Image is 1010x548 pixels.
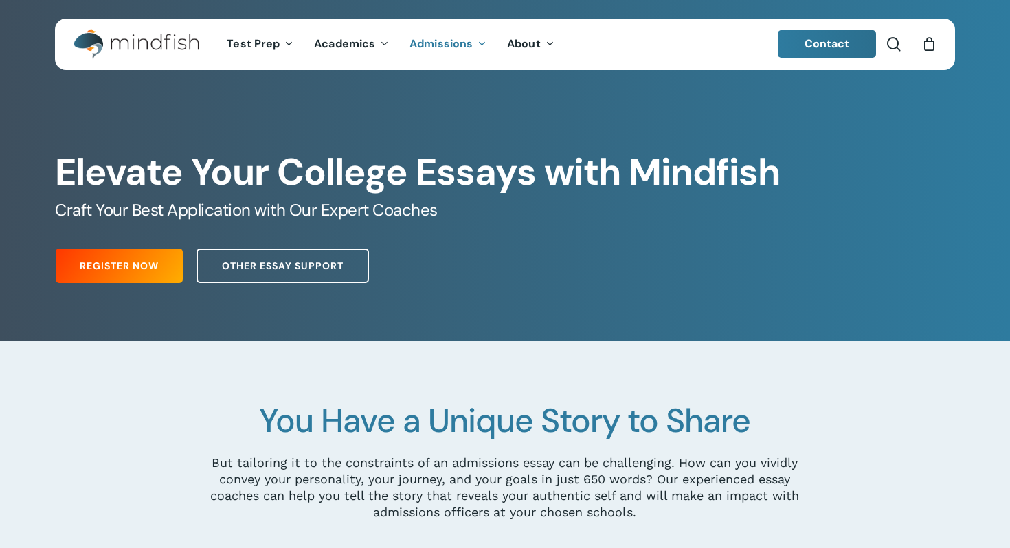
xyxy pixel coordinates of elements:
a: Test Prep [216,38,304,50]
a: Academics [304,38,399,50]
span: Academics [314,36,375,51]
span: You Have a Unique Story to Share [259,399,750,442]
span: Contact [805,36,850,51]
span: Test Prep [227,36,280,51]
span: Register Now [80,259,159,273]
span: Admissions [409,36,473,51]
h5: Craft Your Best Application with Our Expert Coaches [55,199,954,221]
a: Other Essay Support [197,249,369,283]
a: Register Now [56,249,183,283]
a: Cart [921,36,936,52]
a: About [497,38,565,50]
span: Other Essay Support [222,259,344,273]
h1: Elevate Your College Essays with Mindfish [55,150,954,194]
a: Contact [778,30,877,58]
span: About [507,36,541,51]
p: But tailoring it to the constraints of an admissions essay can be challenging. How can you vividl... [208,455,802,521]
nav: Main Menu [216,19,564,70]
header: Main Menu [55,19,955,70]
a: Admissions [399,38,497,50]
